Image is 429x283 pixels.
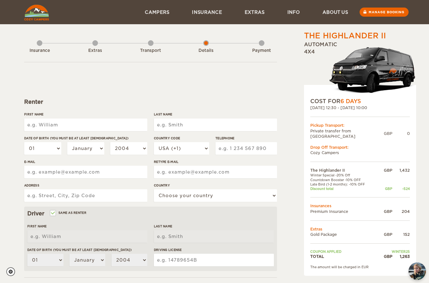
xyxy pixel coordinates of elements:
div: GBP [378,254,392,259]
input: e.g. William [24,119,147,131]
input: e.g. 14789654B [154,254,274,266]
td: Discount total [310,186,378,191]
label: Telephone [215,136,277,141]
label: Date of birth (You must be at least [DEMOGRAPHIC_DATA]) [27,247,147,252]
div: Payment [244,48,279,54]
td: Private transfer from [GEOGRAPHIC_DATA] [310,128,384,139]
button: chat-button [409,263,426,280]
label: First Name [27,224,147,229]
div: COST FOR [310,97,410,105]
input: e.g. Smith [154,230,274,243]
input: e.g. 1 234 567 890 [215,142,277,155]
label: Driving License [154,247,274,252]
td: Premium Insurance [310,209,378,214]
td: TOTAL [310,254,378,259]
div: GBP [384,131,392,136]
label: Country Code [154,136,209,141]
label: Last Name [154,112,277,117]
div: 1,432 [392,168,410,173]
div: Driver [27,210,274,217]
a: Cookie settings [6,267,19,276]
input: e.g. Smith [154,119,277,131]
label: Last Name [154,224,274,229]
div: GBP [378,186,392,191]
div: Extras [78,48,112,54]
div: 152 [392,232,410,237]
div: GBP [378,209,392,214]
input: e.g. Street, City, Zip Code [24,189,147,202]
div: Pickup Transport: [310,123,410,128]
label: First Name [24,112,147,117]
div: The amount will be charged in EUR [310,265,410,269]
label: Date of birth (You must be at least [DEMOGRAPHIC_DATA]) [24,136,147,141]
div: GBP [378,168,392,173]
td: The Highlander II [310,168,378,173]
label: E-mail [24,159,147,164]
span: 6 Days [340,98,361,104]
input: Same as renter [51,212,55,216]
div: Details [189,48,223,54]
label: Retype E-mail [154,159,277,164]
div: Drop Off Transport: [310,145,410,150]
td: Insurances [310,203,410,208]
td: WINTER25 [378,249,410,254]
td: Extras [310,226,410,232]
img: Freyja at Cozy Campers [409,263,426,280]
img: Cozy Campers [24,5,49,20]
div: GBP [378,232,392,237]
div: Insurance [22,48,57,54]
td: Coupon applied [310,249,378,254]
label: Address [24,183,147,188]
div: Renter [24,98,277,106]
img: stor-langur-223.png [329,43,416,97]
input: e.g. William [27,230,147,243]
label: Country [154,183,277,188]
label: Same as renter [51,210,86,216]
input: e.g. example@example.com [154,166,277,178]
a: Manage booking [360,8,409,17]
td: Winter Special -20% Off [310,173,378,177]
div: Automatic 4x4 [304,41,416,97]
td: Late Bird (1-2 months): -10% OFF [310,182,378,186]
div: 204 [392,209,410,214]
div: [DATE] 12:30 - [DATE] 10:00 [310,105,410,110]
div: Transport [133,48,168,54]
div: 0 [392,131,410,136]
div: 1,263 [392,254,410,259]
input: e.g. example@example.com [24,166,147,178]
td: Countdown Booster -10% OFF [310,178,378,182]
div: -524 [392,186,410,191]
td: Gold Package [310,232,378,237]
div: The Highlander II [304,31,386,41]
td: Cozy Campers [310,150,410,155]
